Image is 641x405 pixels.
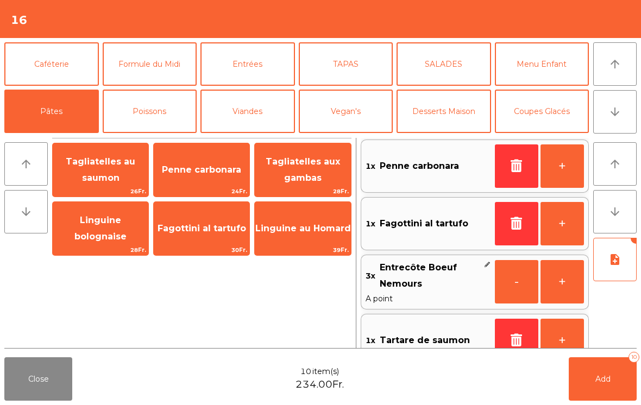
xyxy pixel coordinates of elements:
[255,223,351,233] span: Linguine au Homard
[366,332,375,349] span: 1x
[103,42,197,86] button: Formule du Midi
[541,202,584,245] button: +
[569,357,637,401] button: Add10
[103,90,197,133] button: Poissons
[397,90,491,133] button: Desserts Maison
[266,156,340,183] span: Tagliatelles aux gambas
[4,142,48,186] button: arrow_upward
[158,223,246,233] span: Fagottini al tartufo
[629,352,639,363] div: 10
[541,319,584,362] button: +
[593,142,637,186] button: arrow_upward
[4,90,99,133] button: Pâtes
[20,157,33,170] i: arrow_upward
[4,190,48,233] button: arrow_downward
[154,186,249,197] span: 24Fr.
[608,253,621,266] i: note_add
[312,366,339,377] span: item(s)
[200,42,295,86] button: Entrées
[380,158,459,174] span: Penne carbonara
[255,245,350,255] span: 39Fr.
[495,42,589,86] button: Menu Enfant
[608,157,621,170] i: arrow_upward
[300,366,311,377] span: 10
[53,245,148,255] span: 28Fr.
[380,332,470,349] span: Tartare de saumon
[11,12,27,28] h4: 16
[541,260,584,303] button: +
[66,156,135,183] span: Tagliatelles au saumon
[4,42,99,86] button: Caféterie
[595,374,611,384] span: Add
[397,42,491,86] button: SALADES
[608,58,621,71] i: arrow_upward
[495,260,538,303] button: -
[366,293,491,305] span: A point
[380,216,468,232] span: Fagottini al tartufo
[162,164,241,175] span: Penne carbonara
[4,357,72,401] button: Close
[299,90,393,133] button: Vegan's
[20,205,33,218] i: arrow_downward
[366,158,375,174] span: 1x
[608,105,621,118] i: arrow_downward
[608,205,621,218] i: arrow_downward
[296,377,344,392] span: 234.00Fr.
[366,216,375,232] span: 1x
[74,215,127,242] span: Linguine bolognaise
[200,90,295,133] button: Viandes
[593,90,637,134] button: arrow_downward
[495,90,589,133] button: Coupes Glacés
[299,42,393,86] button: TAPAS
[593,42,637,86] button: arrow_upward
[593,238,637,281] button: note_add
[380,260,480,293] span: Entrecôte Boeuf Nemours
[255,186,350,197] span: 28Fr.
[541,144,584,188] button: +
[154,245,249,255] span: 30Fr.
[593,190,637,233] button: arrow_downward
[53,186,148,197] span: 26Fr.
[366,260,375,293] span: 3x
